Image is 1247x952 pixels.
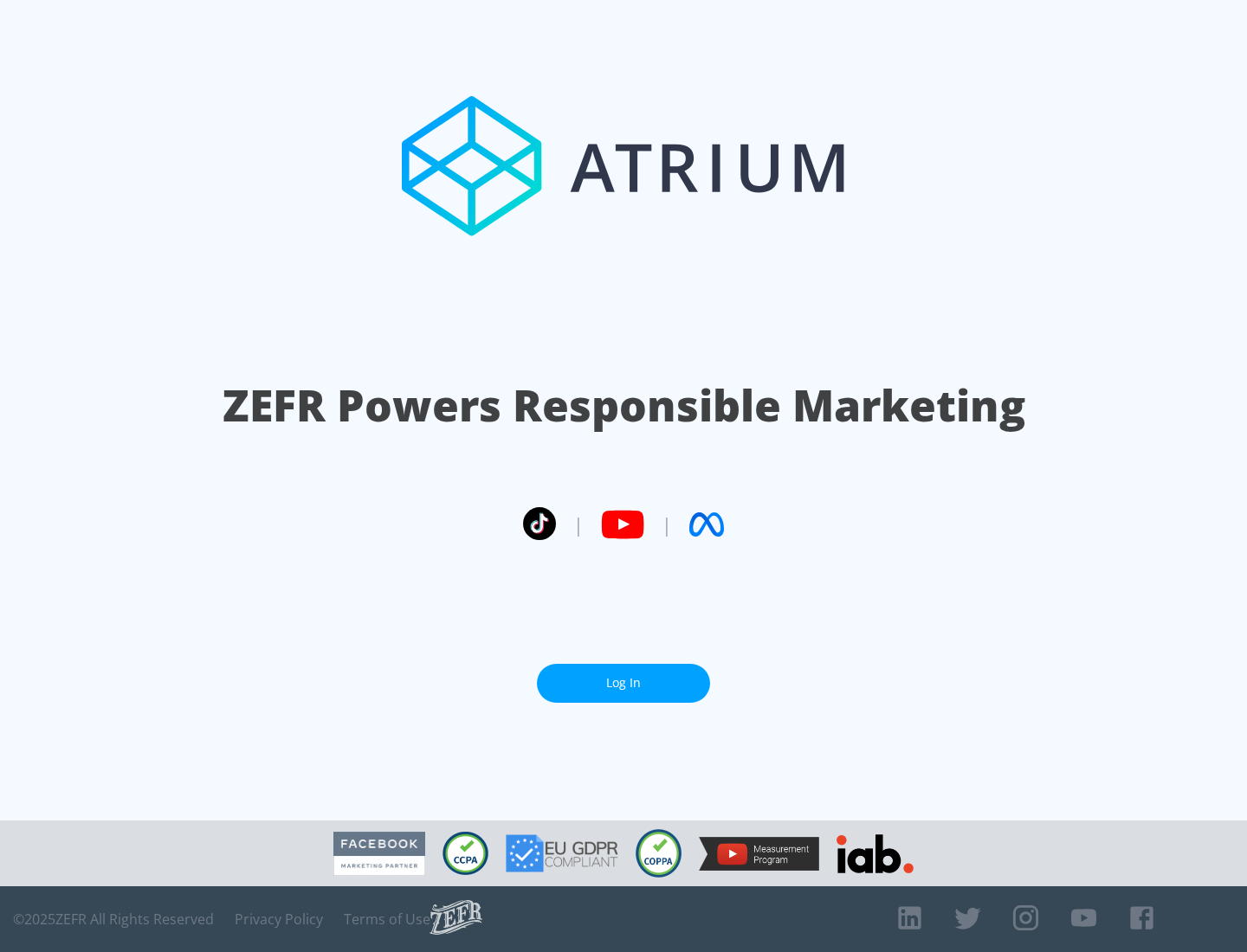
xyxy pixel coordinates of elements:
img: IAB [837,834,914,873]
a: Log In [537,664,710,703]
span: | [662,511,672,537]
img: CCPA Compliant [443,832,488,875]
span: | [573,511,584,537]
img: Facebook Marketing Partner [333,832,425,876]
img: GDPR Compliant [506,834,618,872]
h1: ZEFR Powers Responsible Marketing [223,376,1025,435]
img: YouTube Measurement Program [699,837,819,871]
span: © 2025 ZEFR All Rights Reserved [13,910,214,928]
a: Privacy Policy [235,910,323,928]
a: Terms of Use [344,910,430,928]
img: COPPA Compliant [636,829,682,878]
